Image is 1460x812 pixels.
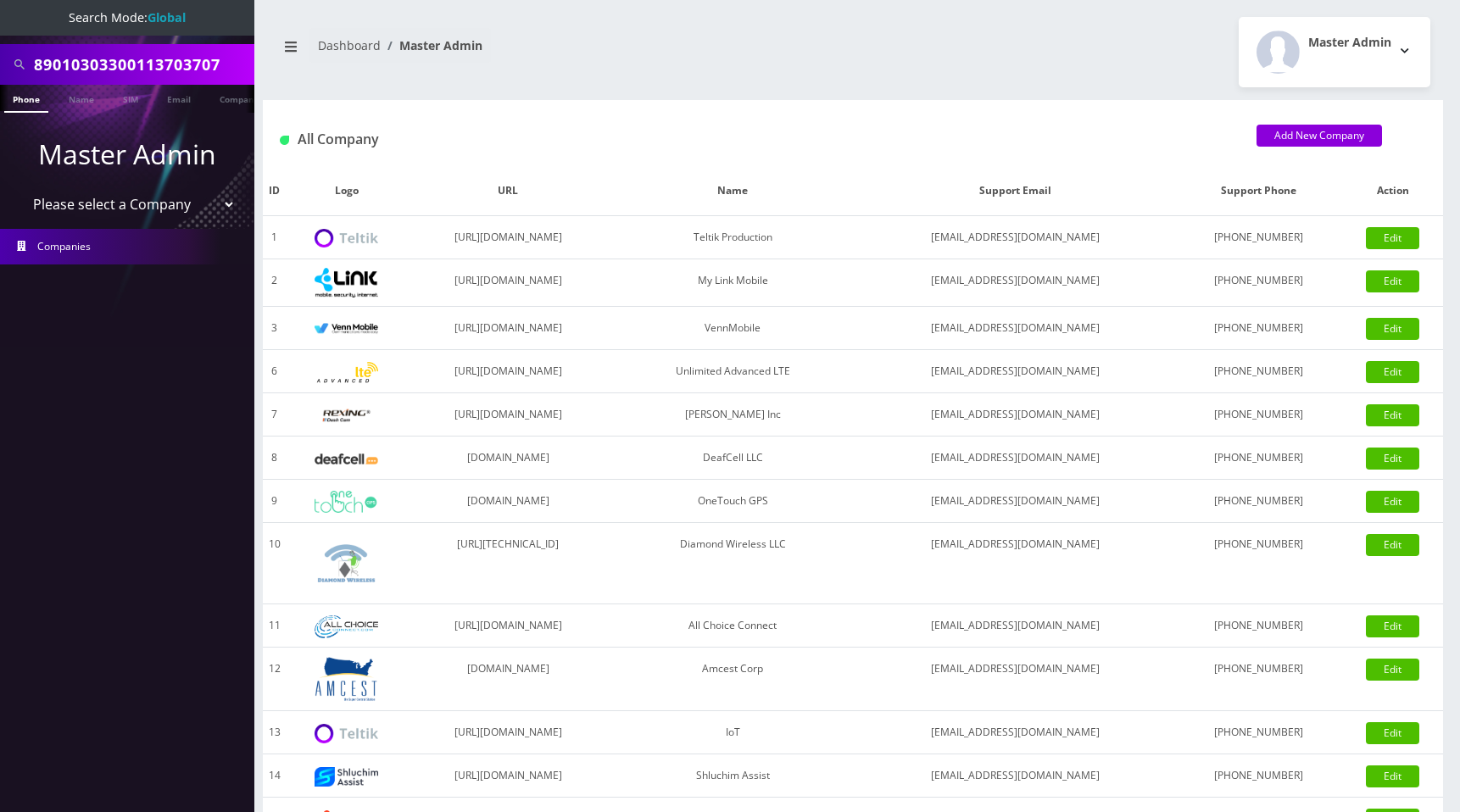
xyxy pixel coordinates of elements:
td: [URL][DOMAIN_NAME] [406,754,610,798]
td: [PHONE_NUMBER] [1174,350,1342,393]
td: Teltik Production [610,216,856,259]
td: [EMAIL_ADDRESS][DOMAIN_NAME] [856,604,1174,648]
td: [EMAIL_ADDRESS][DOMAIN_NAME] [856,523,1174,604]
td: 13 [263,711,287,754]
td: [PHONE_NUMBER] [1174,393,1342,437]
a: Edit [1366,270,1419,292]
a: Edit [1366,491,1419,513]
td: [PHONE_NUMBER] [1174,259,1342,307]
li: Master Admin [381,36,482,54]
a: Edit [1366,765,1419,787]
a: Name [60,85,103,111]
img: Amcest Corp [315,656,378,702]
td: [PHONE_NUMBER] [1174,216,1342,259]
td: [PHONE_NUMBER] [1174,437,1342,480]
td: Unlimited Advanced LTE [610,350,856,393]
td: [EMAIL_ADDRESS][DOMAIN_NAME] [856,307,1174,350]
td: IoT [610,711,856,754]
img: Teltik Production [315,229,378,248]
td: [EMAIL_ADDRESS][DOMAIN_NAME] [856,350,1174,393]
td: 14 [263,754,287,798]
span: Companies [37,239,91,253]
a: Edit [1366,659,1419,681]
a: Edit [1366,534,1419,556]
td: [DOMAIN_NAME] [406,648,610,711]
td: [URL][DOMAIN_NAME] [406,307,610,350]
td: [URL][TECHNICAL_ID] [406,523,610,604]
img: IoT [315,724,378,743]
th: URL [406,166,610,216]
td: [URL][DOMAIN_NAME] [406,259,610,307]
img: Unlimited Advanced LTE [315,362,378,383]
td: 11 [263,604,287,648]
a: Dashboard [318,37,381,53]
th: Support Email [856,166,1174,216]
td: [EMAIL_ADDRESS][DOMAIN_NAME] [856,754,1174,798]
strong: Global [148,9,186,25]
a: Edit [1366,361,1419,383]
td: Shluchim Assist [610,754,856,798]
img: All Company [280,136,289,145]
td: [DOMAIN_NAME] [406,480,610,523]
td: [URL][DOMAIN_NAME] [406,216,610,259]
a: Edit [1366,404,1419,426]
td: [EMAIL_ADDRESS][DOMAIN_NAME] [856,480,1174,523]
td: 12 [263,648,287,711]
th: Name [610,166,856,216]
td: Diamond Wireless LLC [610,523,856,604]
td: 6 [263,350,287,393]
th: Logo [287,166,407,216]
td: 3 [263,307,287,350]
img: DeafCell LLC [315,453,378,464]
h2: Master Admin [1308,36,1391,50]
a: Edit [1366,722,1419,744]
img: Diamond Wireless LLC [315,531,378,595]
td: 2 [263,259,287,307]
td: [EMAIL_ADDRESS][DOMAIN_NAME] [856,216,1174,259]
th: ID [263,166,287,216]
td: [PHONE_NUMBER] [1174,480,1342,523]
a: Edit [1366,318,1419,340]
td: [EMAIL_ADDRESS][DOMAIN_NAME] [856,711,1174,754]
td: [EMAIL_ADDRESS][DOMAIN_NAME] [856,437,1174,480]
td: [PERSON_NAME] Inc [610,393,856,437]
img: VennMobile [315,323,378,335]
a: Edit [1366,615,1419,637]
img: Shluchim Assist [315,767,378,787]
td: [PHONE_NUMBER] [1174,604,1342,648]
a: Edit [1366,227,1419,249]
th: Action [1342,166,1443,216]
nav: breadcrumb [276,28,840,76]
a: SIM [114,85,147,111]
td: [PHONE_NUMBER] [1174,754,1342,798]
img: My Link Mobile [315,268,378,298]
span: Search Mode: [69,9,186,25]
td: 7 [263,393,287,437]
td: DeafCell LLC [610,437,856,480]
td: 9 [263,480,287,523]
a: Email [159,85,199,111]
td: [URL][DOMAIN_NAME] [406,604,610,648]
td: [URL][DOMAIN_NAME] [406,393,610,437]
td: [EMAIL_ADDRESS][DOMAIN_NAME] [856,259,1174,307]
td: Amcest Corp [610,648,856,711]
td: [PHONE_NUMBER] [1174,711,1342,754]
img: OneTouch GPS [315,491,378,513]
td: 10 [263,523,287,604]
td: 1 [263,216,287,259]
td: [EMAIL_ADDRESS][DOMAIN_NAME] [856,393,1174,437]
td: OneTouch GPS [610,480,856,523]
img: Rexing Inc [315,408,378,424]
td: [PHONE_NUMBER] [1174,307,1342,350]
td: [URL][DOMAIN_NAME] [406,350,610,393]
td: 8 [263,437,287,480]
td: [EMAIL_ADDRESS][DOMAIN_NAME] [856,648,1174,711]
a: Edit [1366,448,1419,470]
th: Support Phone [1174,166,1342,216]
h1: All Company [280,131,1231,147]
td: My Link Mobile [610,259,856,307]
a: Phone [4,85,48,113]
td: All Choice Connect [610,604,856,648]
td: [DOMAIN_NAME] [406,437,610,480]
td: VennMobile [610,307,856,350]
